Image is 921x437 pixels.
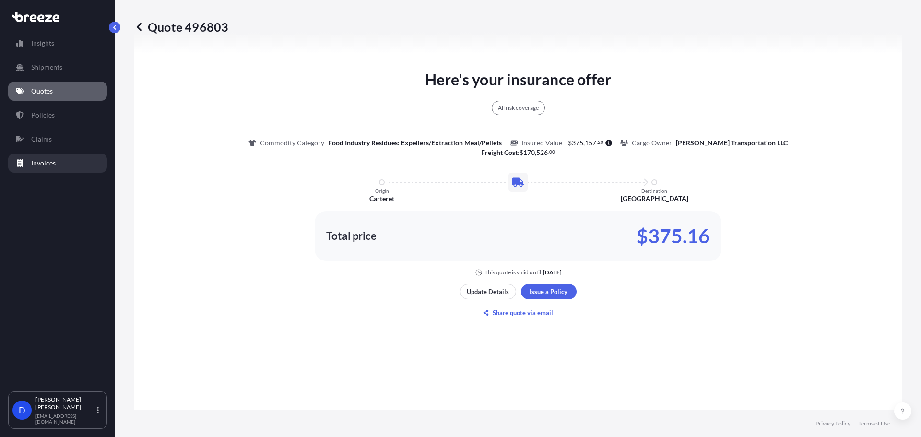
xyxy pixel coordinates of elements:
[523,149,535,156] span: 170
[572,140,583,146] span: 375
[8,130,107,149] a: Claims
[536,149,548,156] span: 526
[369,194,394,203] p: Carteret
[481,148,518,156] b: Freight Cost
[521,284,577,299] button: Issue a Policy
[31,86,53,96] p: Quotes
[598,141,603,144] span: 20
[328,138,502,148] p: Food Industry Residues: Expellers/Extraction Meal/Pellets
[8,82,107,101] a: Quotes
[31,38,54,48] p: Insights
[425,68,611,91] p: Here's your insurance offer
[637,228,710,244] p: $375.16
[492,101,545,115] div: All risk coverage
[520,149,523,156] span: $
[8,34,107,53] a: Insights
[543,269,562,276] p: [DATE]
[460,305,577,320] button: Share quote via email
[583,140,585,146] span: ,
[521,138,562,148] p: Insured Value
[31,62,62,72] p: Shipments
[585,140,596,146] span: 157
[35,413,95,425] p: [EMAIL_ADDRESS][DOMAIN_NAME]
[8,58,107,77] a: Shipments
[8,154,107,173] a: Invoices
[535,149,536,156] span: ,
[31,110,55,120] p: Policies
[621,194,688,203] p: [GEOGRAPHIC_DATA]
[8,106,107,125] a: Policies
[484,269,541,276] p: This quote is valid until
[548,150,549,154] span: .
[31,158,56,168] p: Invoices
[530,287,567,296] p: Issue a Policy
[326,231,377,241] p: Total price
[493,308,553,318] p: Share quote via email
[815,420,850,427] a: Privacy Policy
[134,19,228,35] p: Quote 496803
[676,138,788,148] p: [PERSON_NAME] Transportation LLC
[549,150,555,154] span: 00
[597,141,598,144] span: .
[568,140,572,146] span: $
[481,148,555,157] p: :
[375,188,389,194] p: Origin
[260,138,324,148] p: Commodity Category
[467,287,509,296] p: Update Details
[641,188,667,194] p: Destination
[460,284,516,299] button: Update Details
[632,138,672,148] p: Cargo Owner
[19,405,25,415] span: D
[31,134,52,144] p: Claims
[35,396,95,411] p: [PERSON_NAME] [PERSON_NAME]
[858,420,890,427] a: Terms of Use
